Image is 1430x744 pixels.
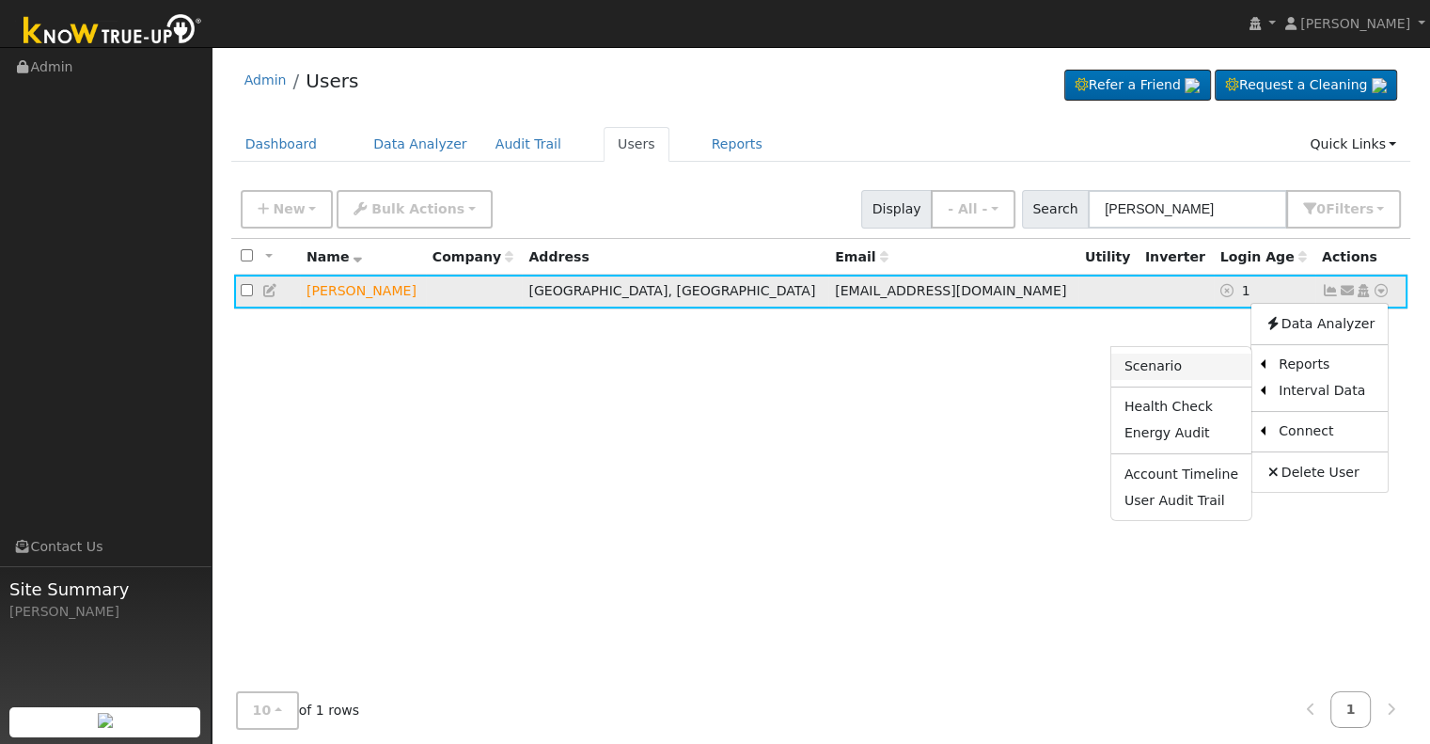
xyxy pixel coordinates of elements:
[1322,283,1339,298] a: Not connected
[9,602,201,622] div: [PERSON_NAME]
[835,283,1066,298] span: [EMAIL_ADDRESS][DOMAIN_NAME]
[1111,487,1251,514] a: User Audit Trail
[1265,419,1388,445] a: Connect
[14,10,212,53] img: Know True-Up
[262,283,279,298] a: Edit User
[1111,354,1251,380] a: Scenario Report
[1300,16,1410,31] span: [PERSON_NAME]
[1085,247,1132,267] div: Utility
[1296,127,1410,162] a: Quick Links
[698,127,777,162] a: Reports
[1365,201,1373,216] span: s
[1373,281,1390,301] a: Other actions
[1185,78,1200,93] img: retrieve
[1220,249,1307,264] span: Days since last login
[1251,310,1388,337] a: Data Analyzer
[1022,190,1089,229] span: Search
[231,127,332,162] a: Dashboard
[1265,378,1388,404] a: Interval Data
[1220,283,1242,298] a: No login access
[244,72,287,87] a: Admin
[1339,281,1356,301] a: m.r.garrett1@comcast.net
[522,275,828,309] td: [GEOGRAPHIC_DATA], [GEOGRAPHIC_DATA]
[300,275,426,309] td: Lead
[1265,352,1388,378] a: Reports
[1330,691,1372,728] a: 1
[481,127,575,162] a: Audit Trail
[861,190,932,229] span: Display
[306,249,362,264] span: Name
[1286,190,1401,229] button: 0Filters
[835,249,888,264] span: Email
[1111,461,1251,487] a: Account Timeline Report
[9,577,201,602] span: Site Summary
[1088,190,1287,229] input: Search
[528,247,822,267] div: Address
[306,70,358,92] a: Users
[1326,201,1374,216] span: Filter
[931,190,1015,229] button: - All -
[1111,420,1251,447] a: Energy Audit Report
[1372,78,1387,93] img: retrieve
[253,703,272,718] span: 10
[236,691,299,730] button: 10
[1145,247,1207,267] div: Inverter
[98,713,113,728] img: retrieve
[236,691,360,730] span: of 1 rows
[1355,283,1372,298] a: Login As
[1251,459,1388,485] a: Delete User
[337,190,492,229] button: Bulk Actions
[1215,70,1397,102] a: Request a Cleaning
[1111,394,1251,420] a: Health Check Report
[359,127,481,162] a: Data Analyzer
[1064,70,1211,102] a: Refer a Friend
[241,190,334,229] button: New
[371,201,464,216] span: Bulk Actions
[273,201,305,216] span: New
[604,127,669,162] a: Users
[1242,283,1250,298] span: 08/12/2025 2:34:26 PM
[432,249,513,264] span: Company name
[1322,247,1401,267] div: Actions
